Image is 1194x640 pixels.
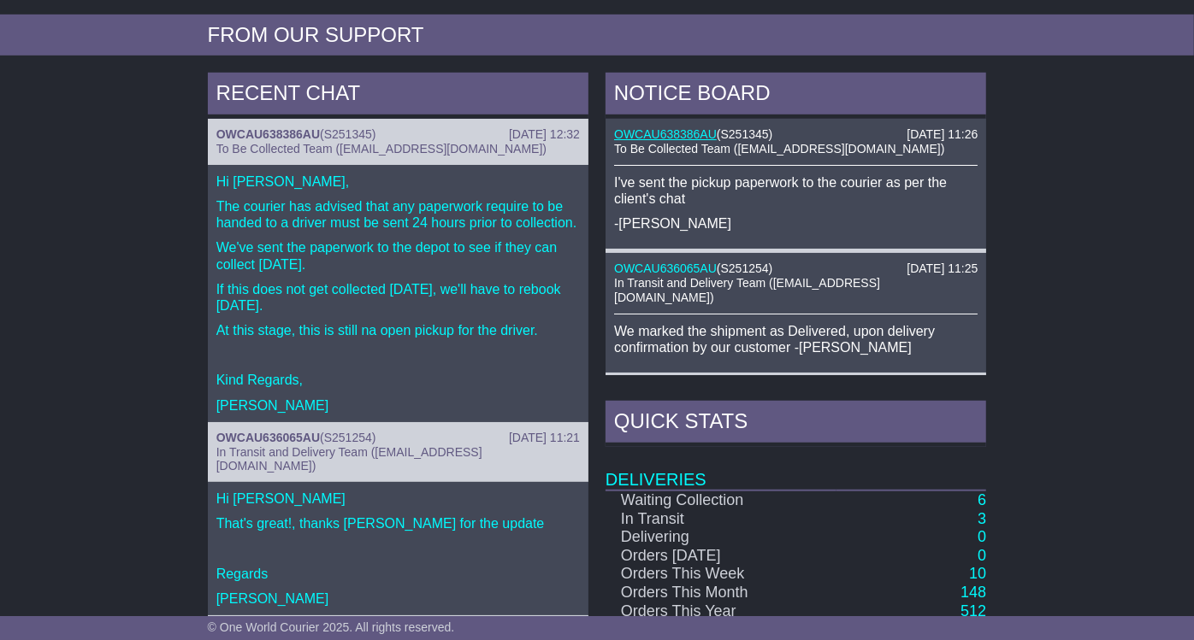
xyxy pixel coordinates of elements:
[721,261,769,275] span: S251254
[606,401,986,447] div: Quick Stats
[961,584,986,601] a: 148
[606,490,836,510] td: Waiting Collection
[208,620,455,634] span: © One World Courier 2025. All rights reserved.
[606,602,836,621] td: Orders This Year
[324,431,372,444] span: S251254
[606,447,986,490] td: Deliveries
[208,73,588,119] div: RECENT CHAT
[978,547,986,564] a: 0
[907,127,978,142] div: [DATE] 11:26
[614,276,880,304] span: In Transit and Delivery Team ([EMAIL_ADDRESS][DOMAIN_NAME])
[978,491,986,508] a: 6
[509,127,580,142] div: [DATE] 12:32
[721,127,769,141] span: S251345
[216,372,580,388] p: Kind Regards,
[324,127,372,141] span: S251345
[961,602,986,619] a: 512
[978,528,986,545] a: 0
[614,142,944,156] span: To Be Collected Team ([EMAIL_ADDRESS][DOMAIN_NAME])
[509,431,580,445] div: [DATE] 11:21
[614,323,978,355] p: We marked the shipment as Delivered, upon delivery confirmation by our customer -[PERSON_NAME]
[606,510,836,529] td: In Transit
[216,515,580,531] p: That's great!, thanks [PERSON_NAME] for the update
[216,431,580,445] div: ( )
[216,566,580,582] p: Regards
[216,431,320,444] a: OWCAU636065AU
[614,127,978,142] div: ( )
[614,215,978,232] p: -[PERSON_NAME]
[606,584,836,602] td: Orders This Month
[606,547,836,566] td: Orders [DATE]
[216,127,320,141] a: OWCAU638386AU
[216,397,580,414] p: [PERSON_NAME]
[216,590,580,607] p: [PERSON_NAME]
[216,322,580,338] p: At this stage, this is still na open pickup for the driver.
[907,261,978,276] div: [DATE] 11:25
[216,198,580,231] p: The courier has advised that any paperwork require to be handed to a driver must be sent 24 hours...
[208,23,987,48] div: FROM OUR SUPPORT
[216,490,580,507] p: Hi [PERSON_NAME]
[614,261,717,275] a: OWCAU636065AU
[969,565,986,582] a: 10
[216,239,580,272] p: We've sent the paperwork to the depot to see if they can collect [DATE].
[614,261,978,276] div: ( )
[614,127,717,141] a: OWCAU638386AU
[216,173,580,190] p: Hi [PERSON_NAME],
[978,510,986,527] a: 3
[606,528,836,547] td: Delivering
[216,127,580,142] div: ( )
[216,445,482,473] span: In Transit and Delivery Team ([EMAIL_ADDRESS][DOMAIN_NAME])
[216,142,547,156] span: To Be Collected Team ([EMAIL_ADDRESS][DOMAIN_NAME])
[614,174,978,207] p: I've sent the pickup paperwork to the courier as per the client's chat
[216,281,580,314] p: If this does not get collected [DATE], we'll have to rebook [DATE].
[606,73,986,119] div: NOTICE BOARD
[606,565,836,584] td: Orders This Week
